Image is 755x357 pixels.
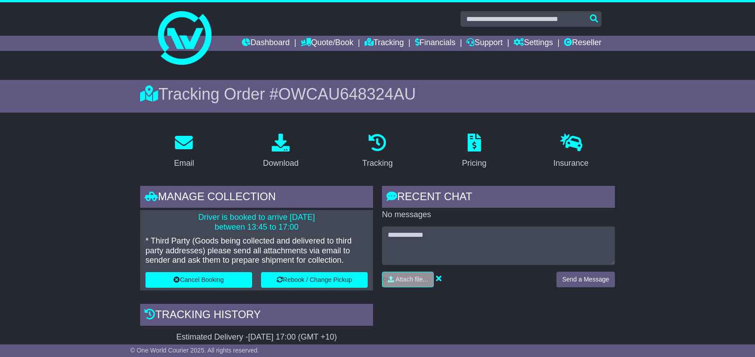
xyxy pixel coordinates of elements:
[140,186,373,210] div: Manage collection
[382,210,615,220] p: No messages
[130,347,259,354] span: © One World Courier 2025. All rights reserved.
[357,130,398,172] a: Tracking
[415,36,456,51] a: Financials
[263,157,299,169] div: Download
[140,304,373,328] div: Tracking history
[257,130,304,172] a: Download
[140,84,615,104] div: Tracking Order #
[564,36,602,51] a: Reseller
[301,36,353,51] a: Quote/Book
[278,85,416,103] span: OWCAU648324AU
[145,272,252,288] button: Cancel Booking
[145,213,368,232] p: Driver is booked to arrive [DATE] between 13:45 to 17:00
[456,130,492,172] a: Pricing
[462,157,486,169] div: Pricing
[548,130,594,172] a: Insurance
[145,236,368,265] p: * Third Party (Goods being collected and delivered to third party addresses) please send all atta...
[261,272,368,288] button: Rebook / Change Pickup
[466,36,502,51] a: Support
[514,36,553,51] a: Settings
[365,36,404,51] a: Tracking
[242,36,290,51] a: Dashboard
[556,272,615,287] button: Send a Message
[140,332,373,342] div: Estimated Delivery -
[168,130,200,172] a: Email
[362,157,393,169] div: Tracking
[553,157,589,169] div: Insurance
[248,332,337,342] div: [DATE] 17:00 (GMT +10)
[174,157,194,169] div: Email
[382,186,615,210] div: RECENT CHAT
